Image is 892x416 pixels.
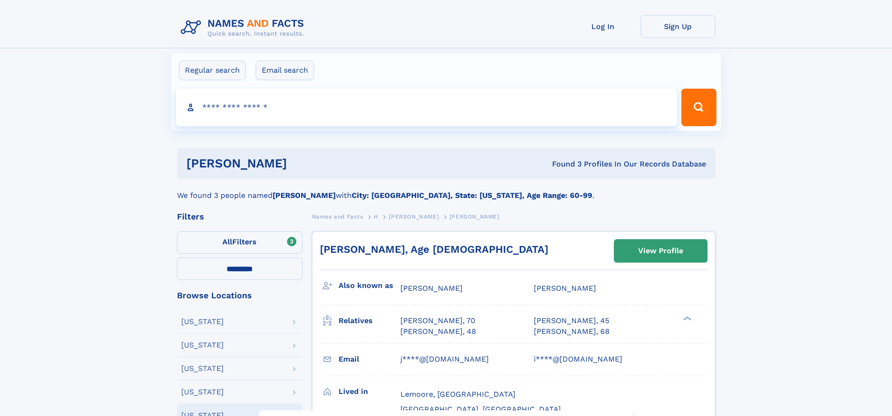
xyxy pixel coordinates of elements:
[400,316,475,326] a: [PERSON_NAME], 70
[339,313,400,329] h3: Relatives
[339,351,400,367] h3: Email
[320,243,548,255] a: [PERSON_NAME], Age [DEMOGRAPHIC_DATA]
[389,211,439,222] a: [PERSON_NAME]
[374,213,378,220] span: H
[641,15,715,38] a: Sign Up
[534,284,596,293] span: [PERSON_NAME]
[374,211,378,222] a: H
[181,388,224,396] div: [US_STATE]
[681,89,716,126] button: Search Button
[179,61,246,80] label: Regular search
[566,15,641,38] a: Log In
[177,291,302,300] div: Browse Locations
[273,191,336,200] b: [PERSON_NAME]
[176,89,678,126] input: search input
[400,390,516,399] span: Lemoore, [GEOGRAPHIC_DATA]
[638,240,683,262] div: View Profile
[420,159,706,169] div: Found 3 Profiles In Our Records Database
[681,316,692,322] div: ❯
[339,278,400,294] h3: Also known as
[312,211,363,222] a: Names and Facts
[400,284,463,293] span: [PERSON_NAME]
[614,240,707,262] a: View Profile
[181,365,224,372] div: [US_STATE]
[450,213,500,220] span: [PERSON_NAME]
[339,384,400,400] h3: Lived in
[181,341,224,349] div: [US_STATE]
[389,213,439,220] span: [PERSON_NAME]
[222,237,232,246] span: All
[186,158,420,169] h1: [PERSON_NAME]
[534,326,610,337] a: [PERSON_NAME], 68
[400,326,476,337] a: [PERSON_NAME], 48
[256,61,314,80] label: Email search
[400,405,561,414] span: [GEOGRAPHIC_DATA], [GEOGRAPHIC_DATA]
[177,231,302,254] label: Filters
[177,15,312,40] img: Logo Names and Facts
[352,191,592,200] b: City: [GEOGRAPHIC_DATA], State: [US_STATE], Age Range: 60-99
[177,179,715,201] div: We found 3 people named with .
[181,318,224,325] div: [US_STATE]
[177,212,302,221] div: Filters
[534,316,609,326] a: [PERSON_NAME], 45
